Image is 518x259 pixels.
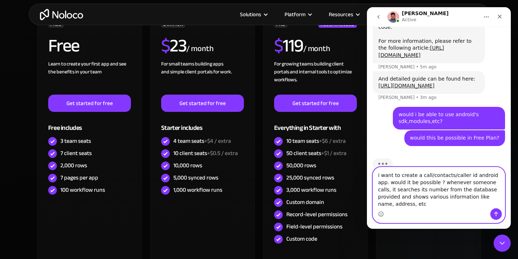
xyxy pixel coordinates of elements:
div: Record-level permissions [286,210,347,218]
div: Platform [285,10,305,19]
div: Resources [329,10,353,19]
div: Everything in Starter with [274,112,357,135]
a: Get started for free [274,95,357,112]
h2: 23 [161,37,187,55]
div: 100 workflow runs [60,186,105,194]
div: 4 team seats [173,137,231,145]
div: 25,000 synced rows [286,174,334,182]
div: 5,000 synced rows [173,174,218,182]
a: home [40,9,83,20]
div: Resources [320,10,368,19]
a: Get started for free [161,95,244,112]
span: $ [274,29,283,63]
span: $ [161,29,170,63]
h2: 119 [274,37,303,55]
div: Custom code [286,235,317,243]
div: 7 pages per app [60,174,98,182]
div: Free includes [48,112,131,135]
div: Solutions [240,10,261,19]
iframe: Intercom live chat [367,7,511,229]
div: 2,000 rows [60,162,87,169]
div: 10 team seats [286,137,346,145]
div: For small teams building apps and simple client portals for work. ‍ [161,60,244,95]
div: / month [303,43,330,55]
div: Starter includes [161,112,244,135]
div: 10,000 rows [173,162,202,169]
div: 1,000 workflow runs [173,186,222,194]
div: 3 team seats [60,137,91,145]
span: +$6 / extra [319,136,346,146]
div: / month [186,43,213,55]
div: 10 client seats [173,149,238,157]
div: Field-level permissions [286,223,342,231]
div: For growing teams building client portals and internal tools to optimize workflows. [274,60,357,95]
div: 7 client seats [60,149,92,157]
div: Solutions [231,10,276,19]
div: 50,000 rows [286,162,316,169]
div: 50 client seats [286,149,346,157]
div: Custom domain [286,198,324,206]
div: Learn to create your first app and see the benefits in your team ‍ [48,60,131,95]
span: +$4 / extra [204,136,231,146]
a: Get started for free [48,95,131,112]
h2: Free [48,37,79,55]
div: 3,000 workflow runs [286,186,336,194]
span: +$1 / extra [321,148,346,159]
iframe: Intercom live chat [494,235,511,252]
div: Platform [276,10,320,19]
span: +$0.5 / extra [207,148,238,159]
